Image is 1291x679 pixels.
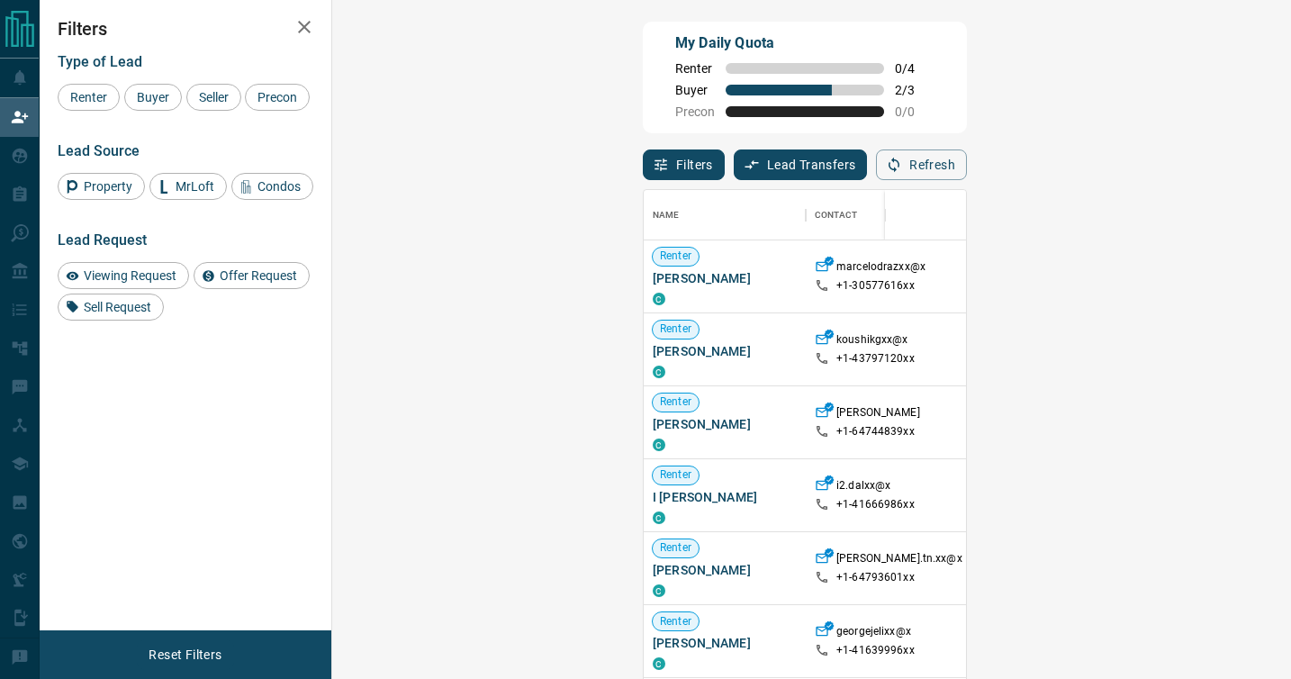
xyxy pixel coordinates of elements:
[815,190,857,240] div: Contact
[836,259,925,278] p: marcelodrazxx@x
[653,512,665,524] div: condos.ca
[231,173,313,200] div: Condos
[836,551,962,570] p: [PERSON_NAME].tn.xx@x
[643,149,725,180] button: Filters
[653,467,699,483] span: Renter
[836,478,890,497] p: i2.dalxx@x
[58,53,142,70] span: Type of Lead
[251,179,307,194] span: Condos
[653,614,699,629] span: Renter
[836,497,915,512] p: +1- 41666986xx
[653,561,797,579] span: [PERSON_NAME]
[653,488,797,506] span: I [PERSON_NAME]
[653,366,665,378] div: condos.ca
[58,142,140,159] span: Lead Source
[58,18,313,40] h2: Filters
[58,262,189,289] div: Viewing Request
[137,639,233,670] button: Reset Filters
[193,90,235,104] span: Seller
[77,300,158,314] span: Sell Request
[836,424,915,439] p: +1- 64744839xx
[653,657,665,670] div: condos.ca
[653,342,797,360] span: [PERSON_NAME]
[653,269,797,287] span: [PERSON_NAME]
[653,634,797,652] span: [PERSON_NAME]
[251,90,303,104] span: Precon
[734,149,868,180] button: Lead Transfers
[675,32,934,54] p: My Daily Quota
[836,332,908,351] p: koushikgxx@x
[58,84,120,111] div: Renter
[675,61,715,76] span: Renter
[186,84,241,111] div: Seller
[58,173,145,200] div: Property
[895,104,934,119] span: 0 / 0
[149,173,227,200] div: MrLoft
[653,584,665,597] div: condos.ca
[836,570,915,585] p: +1- 64793601xx
[876,149,967,180] button: Refresh
[653,190,680,240] div: Name
[806,190,950,240] div: Contact
[58,294,164,321] div: Sell Request
[77,268,183,283] span: Viewing Request
[653,394,699,410] span: Renter
[653,540,699,556] span: Renter
[836,643,915,658] p: +1- 41639996xx
[836,624,911,643] p: georgejelixx@x
[58,231,147,249] span: Lead Request
[644,190,806,240] div: Name
[836,278,915,294] p: +1- 30577616xx
[675,104,715,119] span: Precon
[169,179,221,194] span: MrLoft
[77,179,139,194] span: Property
[836,351,915,367] p: +1- 43797120xx
[245,84,310,111] div: Precon
[653,249,699,264] span: Renter
[653,293,665,305] div: condos.ca
[836,405,920,424] p: [PERSON_NAME]
[675,83,715,97] span: Buyer
[895,83,934,97] span: 2 / 3
[131,90,176,104] span: Buyer
[64,90,113,104] span: Renter
[895,61,934,76] span: 0 / 4
[124,84,182,111] div: Buyer
[213,268,303,283] span: Offer Request
[653,415,797,433] span: [PERSON_NAME]
[653,439,665,451] div: condos.ca
[653,321,699,337] span: Renter
[194,262,310,289] div: Offer Request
